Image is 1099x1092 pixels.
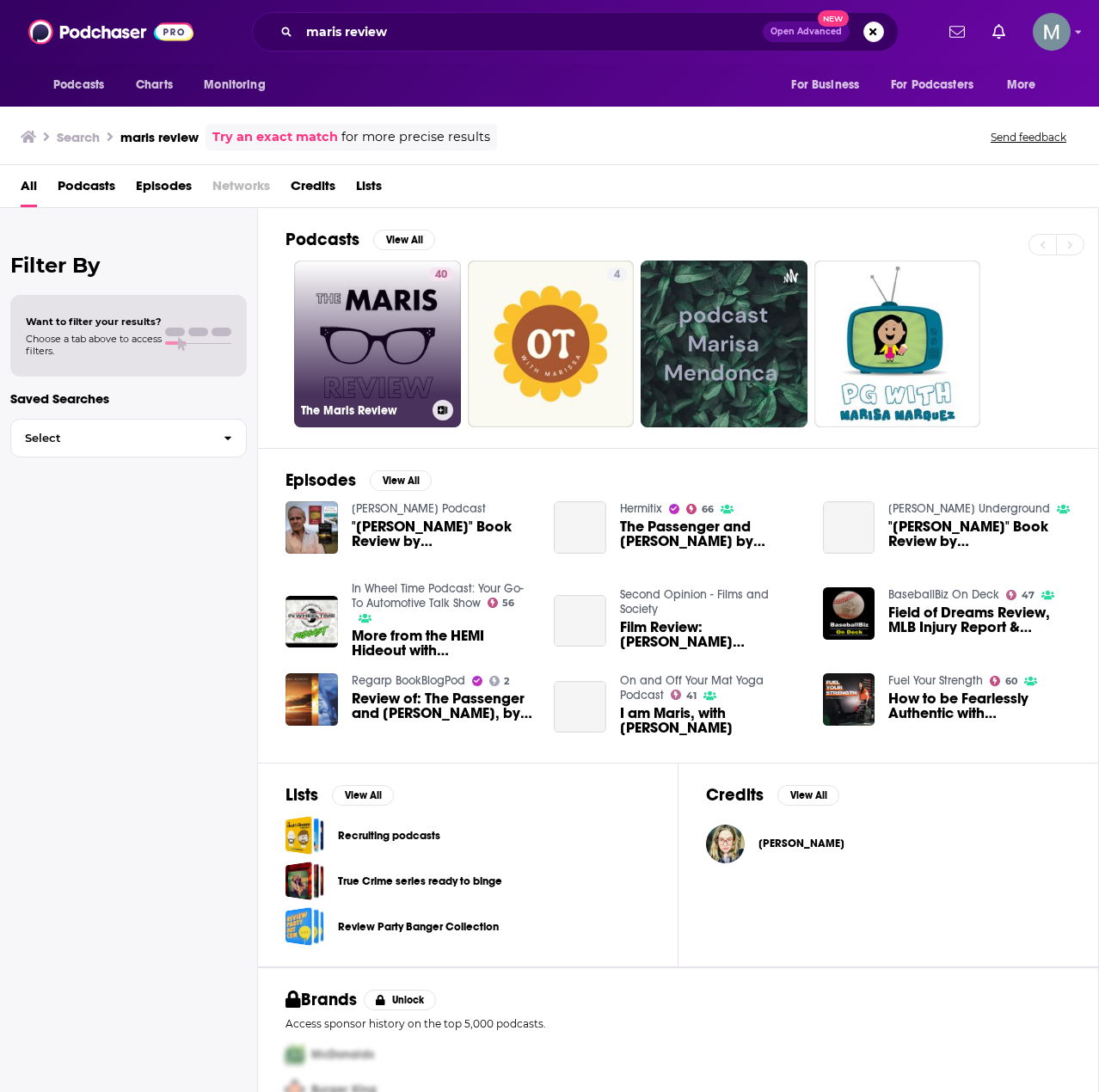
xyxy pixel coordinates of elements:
[338,917,499,936] a: Review Party Banger Collection
[136,73,173,97] span: Charts
[489,676,510,686] a: 2
[620,620,802,649] span: Film Review: [PERSON_NAME] ([GEOGRAPHIC_DATA] 1918) with [PERSON_NAME]
[758,837,844,850] a: Maris Kreizman
[435,267,447,284] span: 40
[301,403,426,418] h3: The Maris Review
[686,504,714,514] a: 66
[990,676,1017,686] a: 60
[338,872,502,891] a: True Crime series ready to binge
[985,17,1012,46] a: Show notifications dropdown
[888,519,1071,549] a: "Stella Maris" Book Review by Cormac McCarthy
[791,73,859,97] span: For Business
[706,825,745,863] a: Maris Kreizman
[291,172,335,207] a: Credits
[352,581,524,610] a: In Wheel Time Podcast: Your Go-To Automotive Talk Show
[204,73,265,97] span: Monitoring
[136,172,192,207] a: Episodes
[620,706,802,735] a: I am Maris, with Maris Degener
[285,229,359,250] h2: Podcasts
[880,69,998,101] button: open menu
[1006,590,1035,600] a: 47
[818,10,849,27] span: New
[888,605,1071,635] span: Field of Dreams Review, MLB Injury Report & [PERSON_NAME] dog [PERSON_NAME]
[285,469,356,491] h2: Episodes
[1033,13,1071,51] span: Logged in as mgreen
[777,785,839,806] button: View All
[352,519,534,549] a: "Stella Maris" Book Review by Cormac McCarthy
[352,691,534,721] span: Review of: The Passenger and [PERSON_NAME], by [PERSON_NAME]
[21,172,37,207] a: All
[352,519,534,549] span: "[PERSON_NAME]" Book Review by [PERSON_NAME]
[888,605,1071,635] a: Field of Dreams Review, MLB Injury Report & Joey Votto's dog Maris
[285,816,324,855] a: Recruiting podcasts
[10,419,247,457] button: Select
[620,519,802,549] a: The Passenger and Stella Maris by Cormac McCarthy (Book Review)
[985,130,1071,144] button: Send feedback
[620,519,802,549] span: The Passenger and [PERSON_NAME] by [PERSON_NAME] (Book Review)
[285,501,338,554] img: "Stella Maris" Book Review by Cormac McCarthy
[706,784,839,806] a: CreditsView All
[888,501,1050,516] a: Cormac McCarthy Underground
[212,172,270,207] span: Networks
[252,12,899,52] div: Search podcasts, credits, & more...
[279,1037,311,1072] img: First Pro Logo
[26,316,162,328] span: Want to filter your results?
[311,1047,374,1062] span: McDonalds
[370,470,432,491] button: View All
[706,816,1071,871] button: Maris KreizmanMaris Kreizman
[888,691,1071,721] a: How to be Fearlessly Authentic with Maris Degener
[554,501,606,554] a: The Passenger and Stella Maris by Cormac McCarthy (Book Review)
[823,673,875,726] a: How to be Fearlessly Authentic with Maris Degener
[285,673,338,726] a: Review of: The Passenger and Stella Maris, by Cormac McCarthy
[686,692,697,700] span: 41
[1033,13,1071,51] button: Show profile menu
[1007,73,1036,97] span: More
[352,673,465,688] a: Regarp BookBlogPod
[888,587,999,602] a: BaseballBiz On Deck
[10,390,247,407] p: Saved Searches
[706,784,764,806] h2: Credits
[373,230,435,250] button: View All
[11,433,210,444] span: Select
[352,691,534,721] a: Review of: The Passenger and Stella Maris, by Cormac McCarthy
[285,596,338,648] a: More from the HEMI Hideout with Rodney Maris, and a review of the 2023 Bolt.
[352,629,534,658] span: More from the HEMI Hideout with [PERSON_NAME], and a review of the 2023 Bolt.
[502,599,514,607] span: 56
[888,519,1071,549] span: "[PERSON_NAME]" Book Review by [PERSON_NAME]
[356,172,382,207] a: Lists
[671,690,697,700] a: 41
[41,69,126,101] button: open menu
[942,17,972,46] a: Show notifications dropdown
[614,267,620,284] span: 4
[192,69,287,101] button: open menu
[823,587,875,640] img: Field of Dreams Review, MLB Injury Report & Joey Votto's dog Maris
[285,862,324,900] a: True Crime series ready to binge
[1033,13,1071,51] img: User Profile
[428,267,454,281] a: 40
[352,501,486,516] a: Cormac McCarthy Podcast
[285,907,324,946] span: Review Party Banger Collection
[620,673,764,702] a: On and Off Your Mat Yoga Podcast
[53,73,104,97] span: Podcasts
[120,129,199,145] h3: maris review
[285,784,394,806] a: ListsView All
[620,587,769,617] a: Second Opinion - Films and Society
[28,15,193,48] img: Podchaser - Follow, Share and Rate Podcasts
[26,333,162,357] span: Choose a tab above to access filters.
[702,506,714,513] span: 66
[554,681,606,733] a: I am Maris, with Maris Degener
[779,69,881,101] button: open menu
[1022,592,1035,599] span: 47
[620,620,802,649] a: Film Review: Stella Maris (USA 1918) with Mary Pickford
[1005,678,1017,685] span: 60
[338,826,440,845] a: Recruiting podcasts
[341,127,490,147] span: for more precise results
[364,990,437,1010] button: Unlock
